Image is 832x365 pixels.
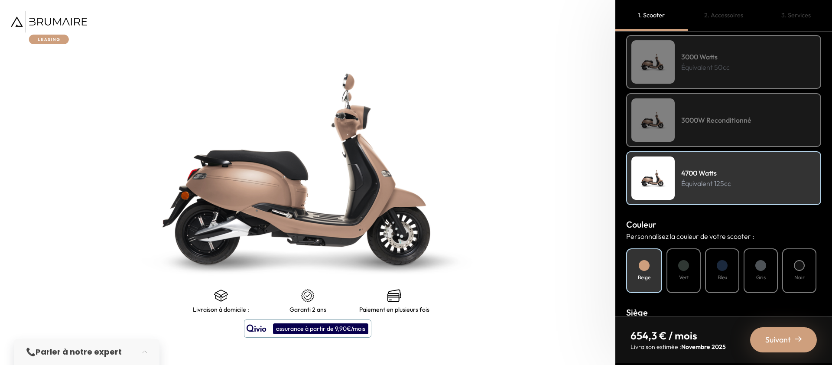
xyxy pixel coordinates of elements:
[626,218,821,231] h3: Couleur
[681,62,730,72] p: Équivalent 50cc
[301,289,315,303] img: certificat-de-garantie.png
[626,306,821,319] h3: Siège
[681,178,731,189] p: Équivalent 125cc
[359,306,429,313] p: Paiement en plusieurs fois
[244,319,371,338] button: assurance à partir de 9,90€/mois
[756,274,766,281] h4: Gris
[631,156,675,200] img: Scooter Leasing
[681,168,731,178] h4: 4700 Watts
[193,306,249,313] p: Livraison à domicile :
[794,274,805,281] h4: Noir
[765,334,791,346] span: Suivant
[679,274,689,281] h4: Vert
[681,52,730,62] h4: 3000 Watts
[631,98,675,142] img: Scooter Leasing
[718,274,727,281] h4: Bleu
[247,323,266,334] img: logo qivio
[273,323,368,334] div: assurance à partir de 9,90€/mois
[681,115,751,125] h4: 3000W Reconditionné
[626,231,821,241] p: Personnalisez la couleur de votre scooter :
[681,343,726,351] span: Novembre 2025
[795,336,802,342] img: right-arrow-2.png
[638,274,650,281] h4: Beige
[631,40,675,84] img: Scooter Leasing
[214,289,228,303] img: shipping.png
[289,306,326,313] p: Garanti 2 ans
[630,342,726,351] p: Livraison estimée :
[630,329,726,342] p: 654,3 € / mois
[11,11,87,44] img: Brumaire Leasing
[387,289,401,303] img: credit-cards.png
